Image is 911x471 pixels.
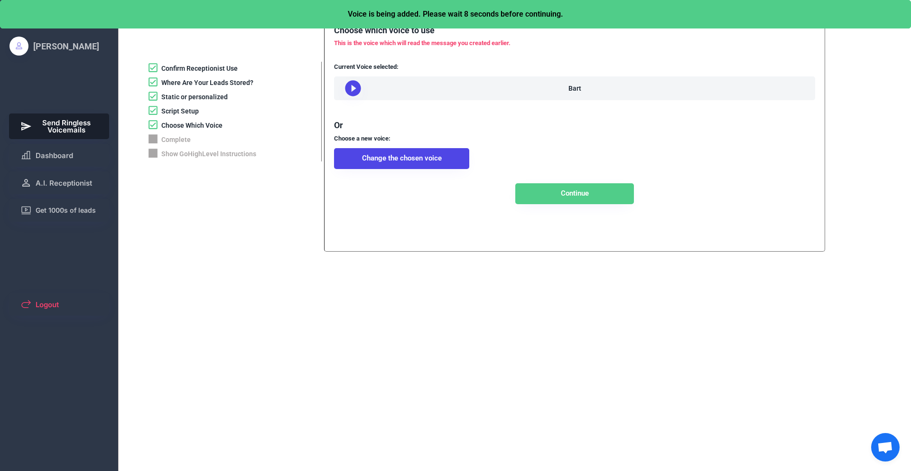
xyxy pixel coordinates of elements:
[161,78,253,88] div: Where Are Your Leads Stored?
[36,119,98,133] span: Send Ringless Voicemails
[9,113,110,139] button: Send Ringless Voicemails
[36,152,73,159] span: Dashboard
[9,293,110,316] button: Logout
[161,93,228,102] div: Static or personalized
[334,148,469,169] button: Change the chosen voice
[6,10,905,18] div: Voice is being added. Please wait 8 seconds before continuing.
[161,150,256,159] div: Show GoHighLevel Instructions
[36,179,92,187] span: A.I. Receptionist
[161,107,199,116] div: Script Setup
[871,433,900,462] a: Open chat
[515,183,634,204] button: Continue
[334,135,390,142] font: Choose a new voice:
[161,135,191,145] div: Complete
[334,39,511,47] font: This is the voice which will read the message you created earlier.
[161,64,238,74] div: Confirm Receptionist Use
[568,84,581,94] div: Bart
[9,171,110,194] button: A.I. Receptionist
[334,119,390,143] div: Or
[334,25,435,35] font: Choose which voice to use
[33,40,99,52] div: [PERSON_NAME]
[36,301,59,308] span: Logout
[9,199,110,222] button: Get 1000s of leads
[161,121,223,131] div: Choose Which Voice
[36,207,96,214] span: Get 1000s of leads
[334,63,399,70] font: Current Voice selected:
[9,144,110,167] button: Dashboard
